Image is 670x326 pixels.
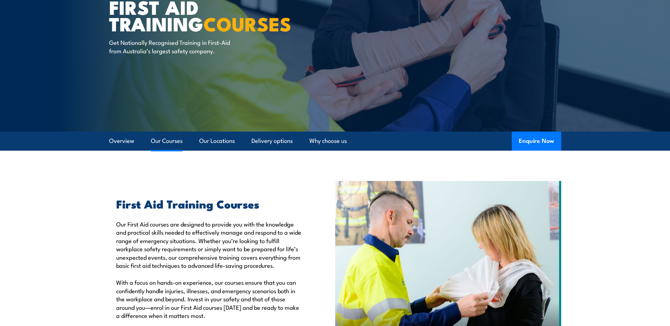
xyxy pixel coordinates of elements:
p: Our First Aid courses are designed to provide you with the knowledge and practical skills needed ... [116,220,303,269]
strong: COURSES [203,8,291,38]
a: Our Locations [199,132,235,150]
h2: First Aid Training Courses [116,199,303,209]
p: With a focus on hands-on experience, our courses ensure that you can confidently handle injuries,... [116,278,303,319]
a: Overview [109,132,134,150]
a: Why choose us [309,132,347,150]
a: Delivery options [251,132,293,150]
button: Enquire Now [512,132,561,151]
a: Our Courses [151,132,183,150]
p: Get Nationally Recognised Training in First-Aid from Australia’s largest safety company. [109,38,238,55]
